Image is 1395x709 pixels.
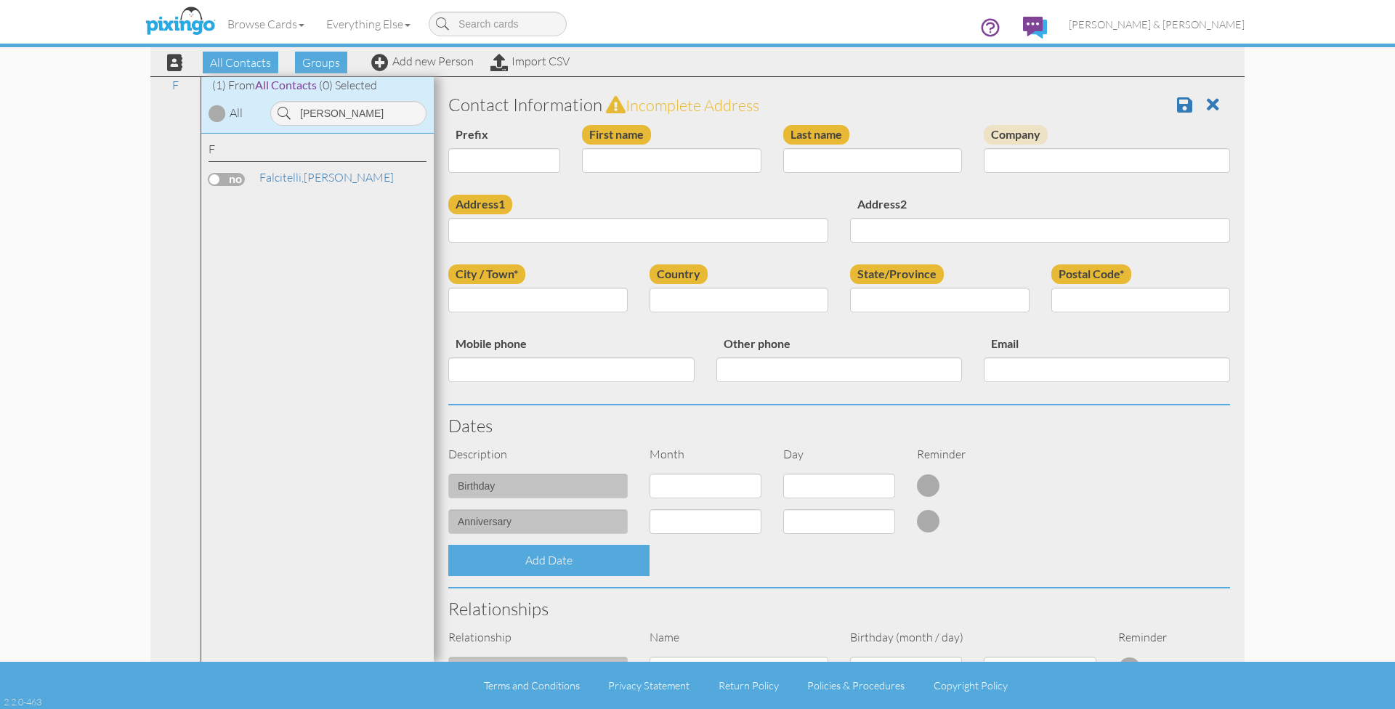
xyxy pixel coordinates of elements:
a: Add new Person [371,54,474,68]
div: Reminder [1107,629,1174,646]
div: Reminder [906,446,1040,463]
div: Birthday (month / day) [839,629,1107,646]
label: Company [984,125,1048,145]
input: (e.g. Friend, Daughter) [448,657,628,681]
div: Add Date [448,545,650,576]
div: All [230,105,243,121]
label: State/Province [850,264,944,284]
a: Everything Else [315,6,421,42]
a: Terms and Conditions [484,679,580,692]
h3: Relationships [448,599,1230,618]
a: Policies & Procedures [807,679,905,692]
a: Privacy Statement [608,679,690,692]
a: F [165,76,186,94]
label: Prefix [448,125,496,145]
span: Falcitelli, [259,170,304,185]
div: Description [437,446,639,463]
label: Postal Code* [1051,264,1131,284]
div: Relationship [437,629,639,646]
a: Return Policy [719,679,779,692]
a: Browse Cards [217,6,315,42]
div: F [209,141,426,162]
input: Search cards [429,12,567,36]
span: (0) Selected [319,78,377,92]
label: Mobile phone [448,334,534,354]
label: City / Town* [448,264,525,284]
label: Address2 [850,195,914,214]
a: Import CSV [490,54,570,68]
span: Groups [295,52,347,73]
a: [PERSON_NAME] [258,169,395,186]
span: All Contacts [255,78,317,92]
a: [PERSON_NAME] & [PERSON_NAME] [1058,6,1255,43]
span: All Contacts [203,52,278,73]
div: Day [772,446,906,463]
img: pixingo logo [142,4,219,40]
img: comments.svg [1023,17,1047,39]
span: Incomplete address [626,95,759,115]
label: Country [650,264,708,284]
div: (1) From [201,77,434,94]
div: Name [639,629,840,646]
label: First name [582,125,651,145]
label: Email [984,334,1026,354]
div: 2.2.0-463 [4,695,41,708]
h3: Contact Information [448,95,1230,114]
label: Address1 [448,195,512,214]
h3: Dates [448,416,1230,435]
div: Month [639,446,772,463]
span: [PERSON_NAME] & [PERSON_NAME] [1069,18,1245,31]
a: Copyright Policy [934,679,1008,692]
label: Last name [783,125,849,145]
label: Other phone [716,334,798,354]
